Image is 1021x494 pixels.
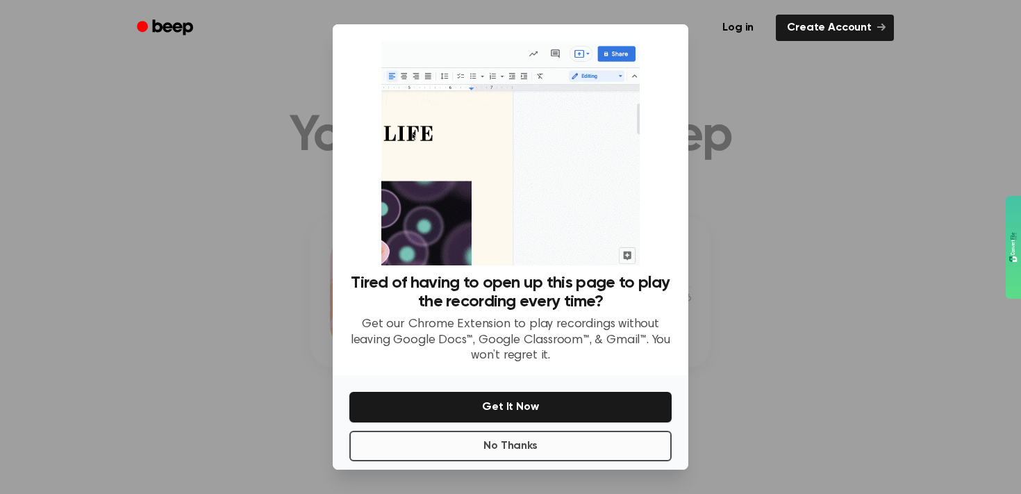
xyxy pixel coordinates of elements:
[381,41,639,265] img: Beep extension in action
[349,392,672,422] button: Get It Now
[127,15,206,42] a: Beep
[349,274,672,311] h3: Tired of having to open up this page to play the recording every time?
[349,431,672,461] button: No Thanks
[349,317,672,364] p: Get our Chrome Extension to play recordings without leaving Google Docs™, Google Classroom™, & Gm...
[708,12,767,44] a: Log in
[776,15,894,41] a: Create Account
[1009,232,1018,263] img: gdzwAHDJa65OwAAAABJRU5ErkJggg==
